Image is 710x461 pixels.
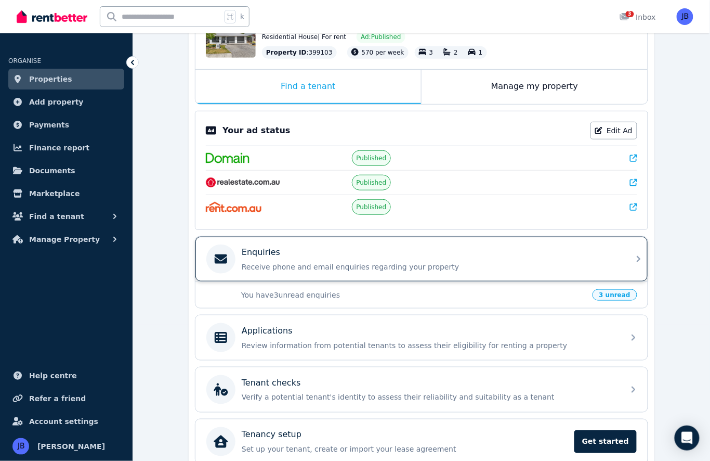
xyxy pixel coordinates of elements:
button: Find a tenant [8,206,124,227]
span: Marketplace [29,187,80,200]
p: Set up your tenant, create or import your lease agreement [242,444,568,455]
a: Tenant checksVerify a potential tenant's identity to assess their reliability and suitability as ... [195,367,648,412]
a: Help centre [8,365,124,386]
span: Property ID [266,48,307,57]
a: Edit Ad [590,122,637,139]
span: 2 [454,49,458,56]
div: Find a tenant [195,70,421,104]
img: RentBetter [17,9,87,24]
span: Documents [29,164,75,177]
div: Inbox [620,12,656,22]
span: Find a tenant [29,210,84,223]
p: Enquiries [242,246,280,259]
a: Account settings [8,411,124,432]
img: Jeremy Baker [677,8,693,25]
span: 3 [626,11,634,17]
img: RealEstate.com.au [206,177,280,188]
span: Residential House | For rent [262,33,346,41]
span: Finance report [29,142,89,154]
span: Add property [29,96,84,108]
span: Properties [29,73,72,85]
a: Documents [8,160,124,181]
p: Tenancy setup [242,429,301,441]
span: 3 [429,49,433,56]
span: 1 [479,49,483,56]
p: Review information from potential tenants to assess their eligibility for renting a property [242,340,618,351]
span: Refer a friend [29,392,86,405]
span: Payments [29,119,69,131]
span: Account settings [29,415,98,428]
span: Published [357,154,387,162]
img: Jeremy Baker [12,438,29,455]
span: Manage Property [29,233,100,246]
a: Add property [8,92,124,112]
span: Published [357,178,387,187]
span: k [240,12,244,21]
a: Payments [8,114,124,135]
span: Help centre [29,369,77,382]
a: Properties [8,69,124,89]
a: Marketplace [8,183,124,204]
div: Open Intercom Messenger [675,426,700,451]
p: Receive phone and email enquiries regarding your property [242,262,618,272]
a: Finance report [8,137,124,158]
span: Published [357,203,387,211]
span: [PERSON_NAME] [37,440,105,453]
span: Get started [574,430,637,453]
a: ApplicationsReview information from potential tenants to assess their eligibility for renting a p... [195,315,648,360]
p: You have 3 unread enquiries [241,290,586,300]
div: Manage my property [422,70,648,104]
img: Rent.com.au [206,202,261,212]
a: Refer a friend [8,388,124,409]
p: Tenant checks [242,377,301,389]
span: Ad: Published [361,33,401,41]
img: Domain.com.au [206,153,249,163]
div: : 399103 [262,46,337,59]
span: ORGANISE [8,57,41,65]
p: Verify a potential tenant's identity to assess their reliability and suitability as a tenant [242,392,618,403]
p: Applications [242,325,293,337]
button: Manage Property [8,229,124,250]
p: Your ad status [222,124,290,137]
span: 570 per week [362,49,404,56]
a: EnquiriesReceive phone and email enquiries regarding your property [195,237,648,281]
span: 3 unread [593,289,637,301]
